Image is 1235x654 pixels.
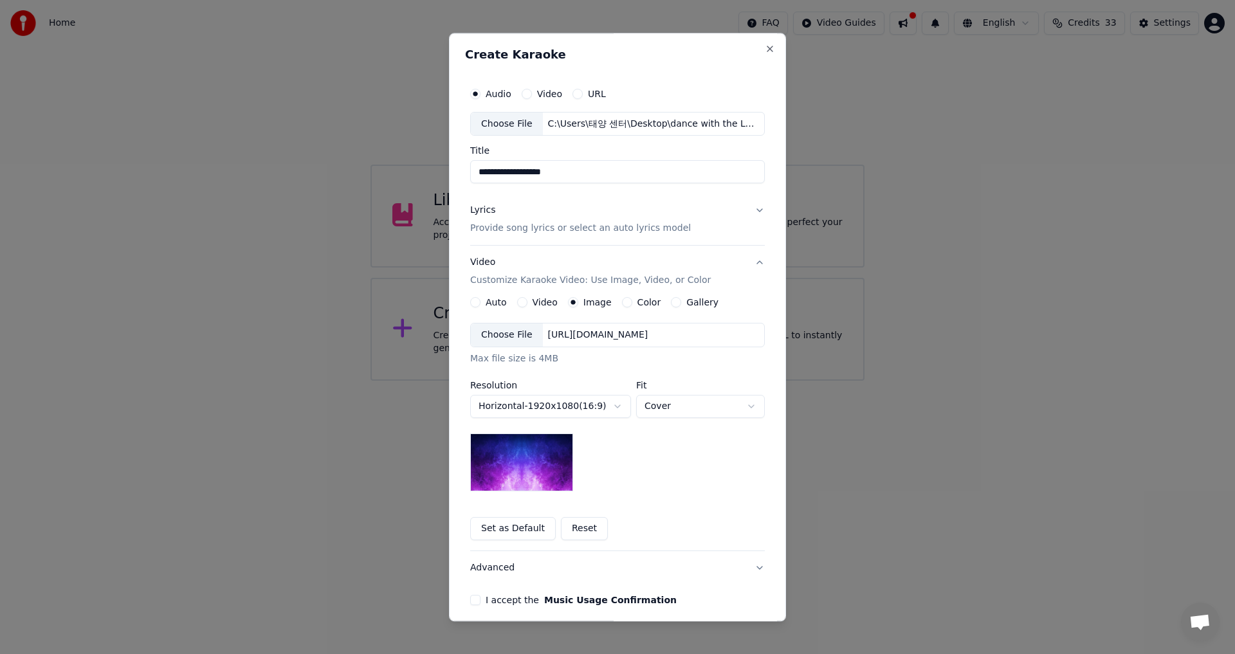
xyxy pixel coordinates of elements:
[543,329,654,342] div: [URL][DOMAIN_NAME]
[486,298,507,307] label: Auto
[470,298,765,551] div: VideoCustomize Karaoke Video: Use Image, Video, or Color
[471,113,543,136] div: Choose File
[470,204,495,217] div: Lyrics
[583,298,612,307] label: Image
[637,298,661,307] label: Color
[588,89,606,98] label: URL
[470,147,765,156] label: Title
[561,518,608,541] button: Reset
[544,596,677,605] button: I accept the
[533,298,558,307] label: Video
[465,49,770,60] h2: Create Karaoke
[470,257,711,287] div: Video
[470,275,711,287] p: Customize Karaoke Video: Use Image, Video, or Color
[486,89,511,98] label: Audio
[470,518,556,541] button: Set as Default
[543,118,762,131] div: C:\Users\태양 센터\Desktop\dance with the Lord.mp4
[486,596,677,605] label: I accept the
[636,381,765,390] label: Fit
[470,552,765,585] button: Advanced
[686,298,718,307] label: Gallery
[470,194,765,246] button: LyricsProvide song lyrics or select an auto lyrics model
[470,381,631,390] label: Resolution
[470,223,691,235] p: Provide song lyrics or select an auto lyrics model
[470,353,765,366] div: Max file size is 4MB
[470,246,765,298] button: VideoCustomize Karaoke Video: Use Image, Video, or Color
[537,89,562,98] label: Video
[471,324,543,347] div: Choose File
